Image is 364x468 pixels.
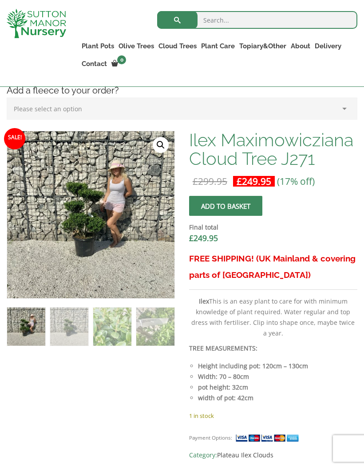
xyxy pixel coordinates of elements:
[79,58,109,70] a: Contact
[189,296,357,339] p: This is an easy plant to care for with minimum knowledge of plant required. Water regular and top...
[189,131,357,168] h1: Ilex Maximowicziana Cloud Tree J271
[189,450,357,460] span: Category:
[116,40,156,52] a: Olive Trees
[157,11,357,29] input: Search...
[117,55,126,64] span: 0
[136,308,174,346] img: Ilex Maximowicziana Cloud Tree J271 - Image 4
[7,9,66,38] img: logo
[193,175,227,187] bdi: 299.95
[189,222,357,233] dt: Final total
[7,308,45,346] img: Ilex Maximowicziana Cloud Tree J271
[235,433,302,443] img: payment supported
[198,362,308,370] strong: Height including pot: 120cm – 130cm
[93,308,131,346] img: Ilex Maximowicziana Cloud Tree J271 - Image 3
[50,308,88,346] img: Ilex Maximowicziana Cloud Tree J271 - Image 2
[189,410,357,421] p: 1 in stock
[189,434,232,441] small: Payment Options:
[189,344,257,352] strong: TREE MEASUREMENTS:
[198,394,253,402] strong: width of pot: 42cm
[4,128,25,149] span: Sale!
[193,175,198,187] span: £
[237,40,289,52] a: Topiary&Other
[189,233,194,243] span: £
[277,175,315,187] span: (17% off)
[109,58,129,70] a: 0
[153,137,169,153] a: View full-screen image gallery
[199,297,209,305] b: Ilex
[198,383,248,391] strong: pot height: 32cm
[289,40,313,52] a: About
[156,40,199,52] a: Cloud Trees
[189,233,218,243] bdi: 249.95
[313,40,344,52] a: Delivery
[198,372,249,381] strong: Width: 70 – 80cm
[217,451,273,459] a: Plateau Ilex Clouds
[79,40,116,52] a: Plant Pots
[189,250,357,283] h3: FREE SHIPPING! (UK Mainland & covering parts of [GEOGRAPHIC_DATA])
[199,40,237,52] a: Plant Care
[189,196,262,216] button: Add to basket
[237,175,242,187] span: £
[237,175,271,187] bdi: 249.95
